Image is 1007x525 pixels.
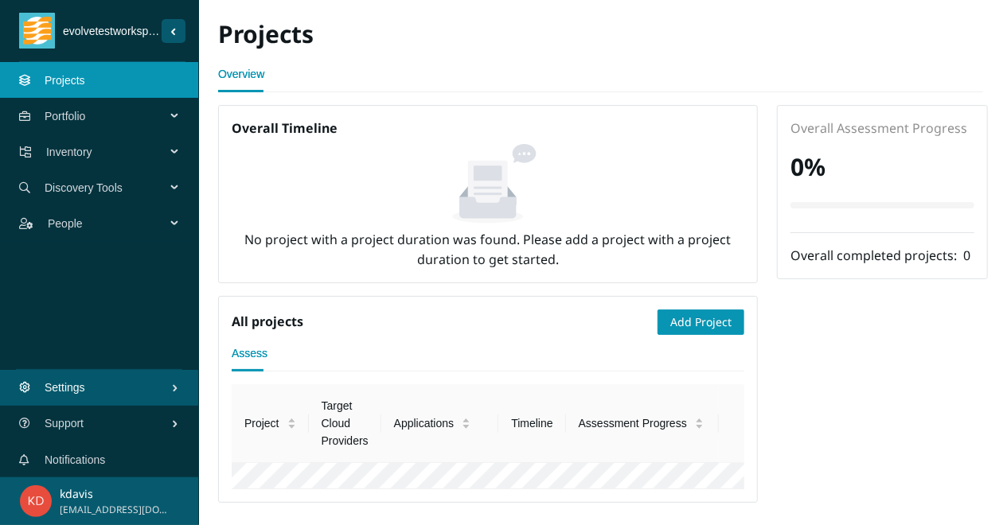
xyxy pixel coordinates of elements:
[658,309,744,335] button: Add Project
[45,399,171,447] span: Support
[566,384,719,463] th: Assessment Progress
[790,151,974,184] h2: 0 %
[45,92,172,140] span: Portfolio
[244,231,731,268] span: No project with a project duration was found. Please add a project with a project duration to get...
[963,247,970,264] span: 0
[790,247,963,264] span: Overall completed projects:
[232,312,303,331] h5: All projects
[45,74,85,87] a: Projects
[498,384,565,463] th: Timeline
[244,414,279,432] span: Project
[232,344,267,362] div: Assess
[790,119,967,137] span: Overall Assessment Progress
[232,384,309,463] th: Project
[232,119,744,138] h5: Overall Timeline
[23,13,52,49] img: tidal_logo.png
[60,485,170,503] p: kdavis
[60,503,170,518] span: [EMAIL_ADDRESS][DOMAIN_NAME]
[218,18,601,51] h2: Projects
[55,22,162,40] span: evolvetestworkspace1
[48,200,172,247] span: People
[45,364,171,411] span: Settings
[381,384,499,463] th: Applications
[579,414,687,432] span: Assessment Progress
[46,128,172,176] span: Inventory
[45,453,105,466] a: Notifications
[45,164,172,212] span: Discovery Tools
[218,58,264,90] a: Overview
[309,384,381,463] th: Target Cloud Providers
[20,485,52,517] img: b6c3e967e4c3ec297b765b8b4980cd6e
[394,414,455,432] span: Applications
[670,313,732,331] span: Add Project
